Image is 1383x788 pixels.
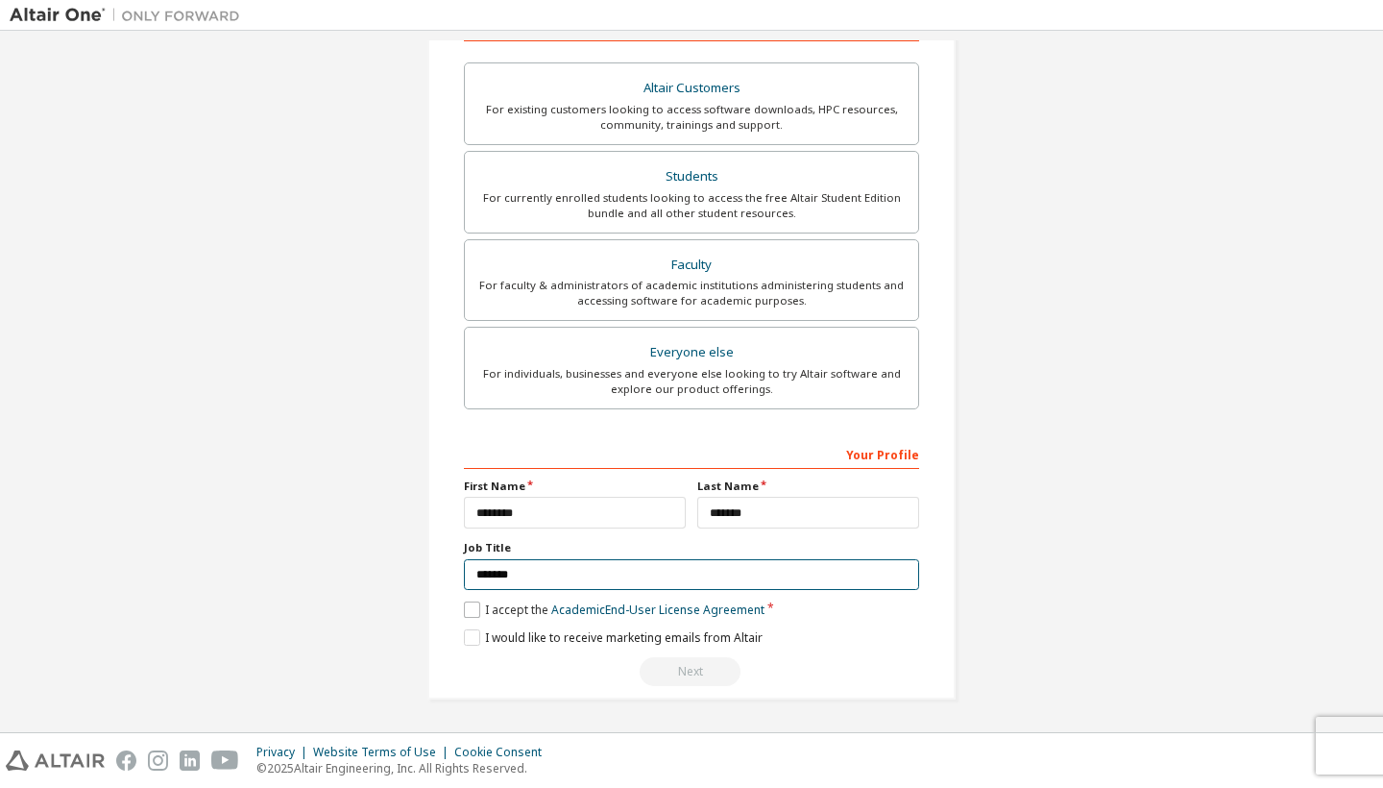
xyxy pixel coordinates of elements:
[464,438,919,469] div: Your Profile
[313,745,454,760] div: Website Terms of Use
[551,602,764,618] a: Academic End-User License Agreement
[464,629,763,646] label: I would like to receive marketing emails from Altair
[10,6,250,25] img: Altair One
[256,760,553,776] p: © 2025 Altair Engineering, Inc. All Rights Reserved.
[476,339,907,366] div: Everyone else
[476,75,907,102] div: Altair Customers
[476,252,907,279] div: Faculty
[476,102,907,133] div: For existing customers looking to access software downloads, HPC resources, community, trainings ...
[464,602,764,618] label: I accept the
[211,751,239,771] img: youtube.svg
[148,751,168,771] img: instagram.svg
[180,751,200,771] img: linkedin.svg
[476,163,907,190] div: Students
[256,745,313,760] div: Privacy
[476,190,907,221] div: For currently enrolled students looking to access the free Altair Student Edition bundle and all ...
[476,366,907,397] div: For individuals, businesses and everyone else looking to try Altair software and explore our prod...
[6,751,105,771] img: altair_logo.svg
[464,479,686,494] label: First Name
[464,540,919,555] label: Job Title
[464,657,919,686] div: Read and acccept EULA to continue
[454,745,553,760] div: Cookie Consent
[697,479,919,494] label: Last Name
[116,751,136,771] img: facebook.svg
[476,278,907,308] div: For faculty & administrators of academic institutions administering students and accessing softwa...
